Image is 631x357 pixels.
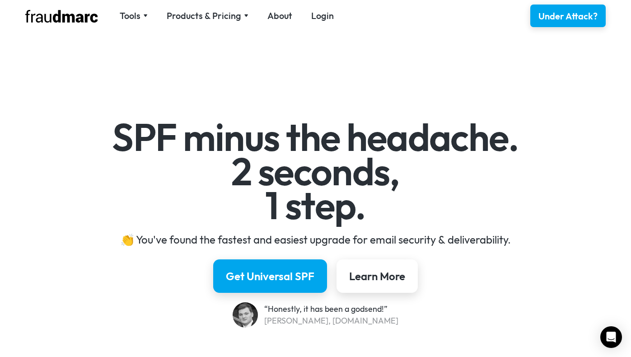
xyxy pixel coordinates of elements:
div: Under Attack? [538,10,598,23]
div: 👏 You've found the fastest and easiest upgrade for email security & deliverability. [53,232,578,247]
div: Tools [120,9,148,22]
a: About [267,9,292,22]
div: Learn More [349,269,405,283]
a: Learn More [337,259,418,293]
div: “Honestly, it has been a godsend!” [264,303,398,315]
div: Open Intercom Messenger [600,326,622,348]
a: Get Universal SPF [213,259,327,293]
div: Tools [120,9,140,22]
div: Products & Pricing [167,9,248,22]
h1: SPF minus the headache. 2 seconds, 1 step. [53,120,578,223]
div: [PERSON_NAME], [DOMAIN_NAME] [264,315,398,327]
a: Login [311,9,334,22]
a: Under Attack? [530,5,606,27]
div: Products & Pricing [167,9,241,22]
div: Get Universal SPF [226,269,314,283]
